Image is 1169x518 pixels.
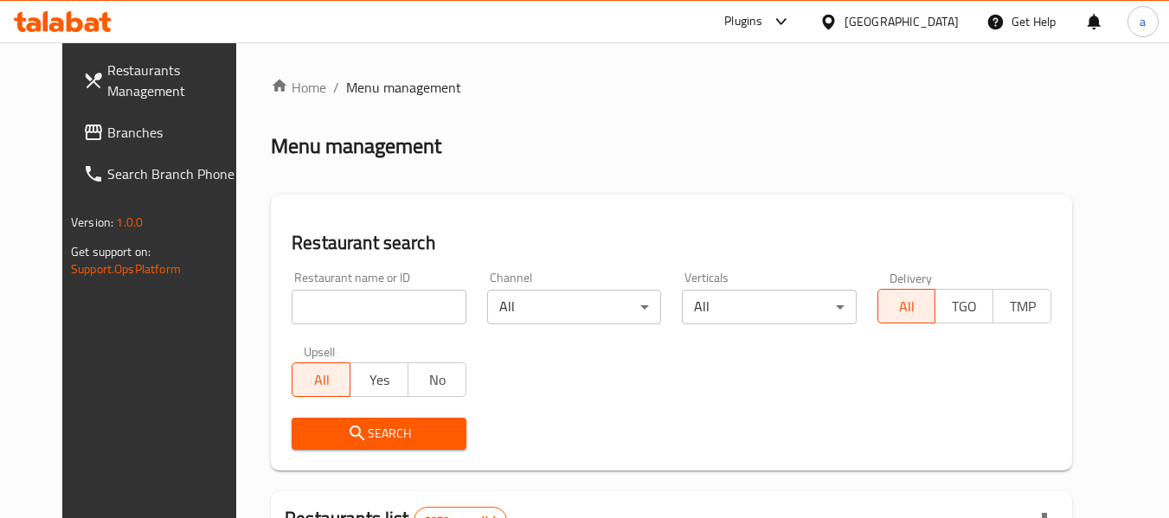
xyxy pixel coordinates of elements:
span: All [299,368,344,393]
span: Menu management [346,77,461,98]
a: Search Branch Phone [69,153,258,195]
span: 1.0.0 [116,211,143,233]
span: Restaurants Management [107,60,244,101]
span: All [885,294,929,319]
div: All [487,290,661,324]
li: / [333,77,339,98]
div: All [682,290,856,324]
div: [GEOGRAPHIC_DATA] [845,12,959,31]
a: Branches [69,112,258,153]
label: Delivery [890,272,933,284]
button: All [877,289,936,323]
button: Yes [350,362,408,397]
label: Upsell [304,345,336,357]
span: a [1140,12,1146,31]
span: TMP [1000,294,1044,319]
button: TMP [992,289,1051,323]
span: Search [305,423,452,444]
a: Restaurants Management [69,49,258,112]
button: No [408,362,466,397]
h2: Restaurant search [292,230,1051,256]
span: Version: [71,211,113,233]
div: Plugins [724,11,762,32]
input: Search for restaurant name or ID.. [292,290,466,324]
button: All [292,362,350,397]
span: TGO [942,294,986,319]
nav: breadcrumb [271,77,1072,98]
h2: Menu management [271,132,441,160]
span: Yes [357,368,401,393]
a: Support.OpsPlatform [71,258,181,280]
span: No [415,368,459,393]
span: Get support on: [71,240,151,263]
span: Search Branch Phone [107,163,244,184]
a: Home [271,77,326,98]
button: TGO [935,289,993,323]
span: Branches [107,122,244,143]
button: Search [292,418,466,450]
